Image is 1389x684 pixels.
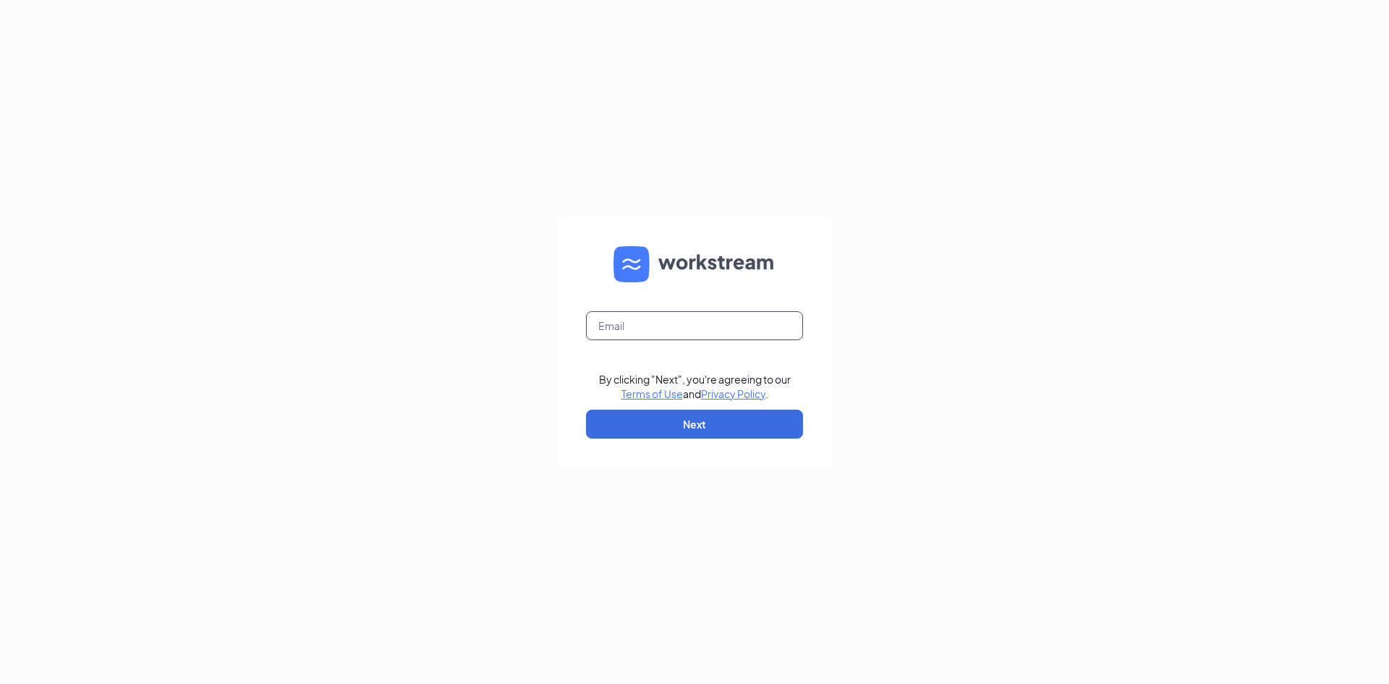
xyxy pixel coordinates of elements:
[621,387,683,400] a: Terms of Use
[586,410,803,439] button: Next
[701,387,765,400] a: Privacy Policy
[586,311,803,340] input: Email
[613,246,776,282] img: WS logo and Workstream text
[599,372,791,401] div: By clicking "Next", you're agreeing to our and .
